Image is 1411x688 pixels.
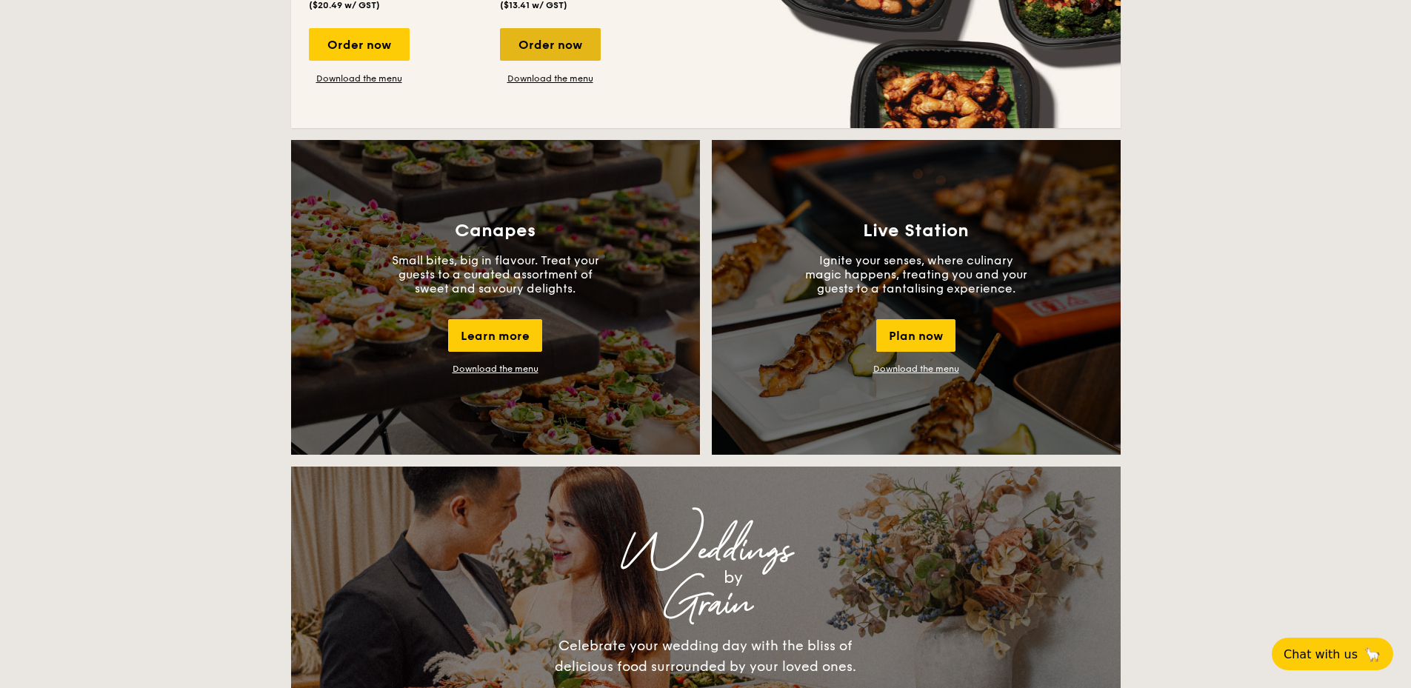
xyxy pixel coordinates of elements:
span: 🦙 [1364,646,1381,663]
h3: Canapes [455,221,536,241]
div: Order now [309,28,410,61]
div: by [476,564,990,591]
div: Learn more [448,319,542,352]
a: Download the menu [500,73,601,84]
div: Grain [421,591,990,618]
p: Small bites, big in flavour. Treat your guests to a curated assortment of sweet and savoury delig... [384,253,607,295]
div: Celebrate your wedding day with the bliss of delicious food surrounded by your loved ones. [539,635,873,677]
a: Download the menu [873,364,959,374]
h3: Live Station [863,221,969,241]
a: Download the menu [309,73,410,84]
a: Download the menu [453,364,538,374]
span: Chat with us [1284,647,1358,661]
button: Chat with us🦙 [1272,638,1393,670]
p: Ignite your senses, where culinary magic happens, treating you and your guests to a tantalising e... [805,253,1027,295]
div: Weddings [421,538,990,564]
div: Order now [500,28,601,61]
div: Plan now [876,319,955,352]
